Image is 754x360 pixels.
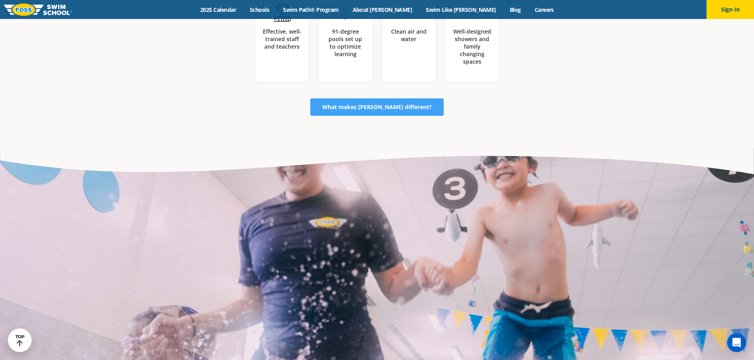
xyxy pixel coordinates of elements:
img: FOSS Swim School Logo [4,4,72,16]
a: 2025 Calendar [194,6,243,13]
a: Careers [528,6,560,13]
div: Open Intercom Messenger [727,333,746,352]
span: What makes [PERSON_NAME] different? [322,104,432,110]
a: What makes [PERSON_NAME] different? [310,98,444,116]
h5: Clean air and water [389,28,428,43]
a: Swim Path® Program [276,6,346,13]
a: About [PERSON_NAME] [346,6,419,13]
div: TOP [15,334,25,347]
h5: Effective, well-trained staff and teachers [263,28,302,50]
a: Swim Like [PERSON_NAME] [419,6,503,13]
h5: 91-degree pools set up to optimize learning [326,28,365,58]
h5: Well-designed showers and family changing spaces [453,28,492,65]
a: Blog [503,6,528,13]
a: Schools [243,6,276,13]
